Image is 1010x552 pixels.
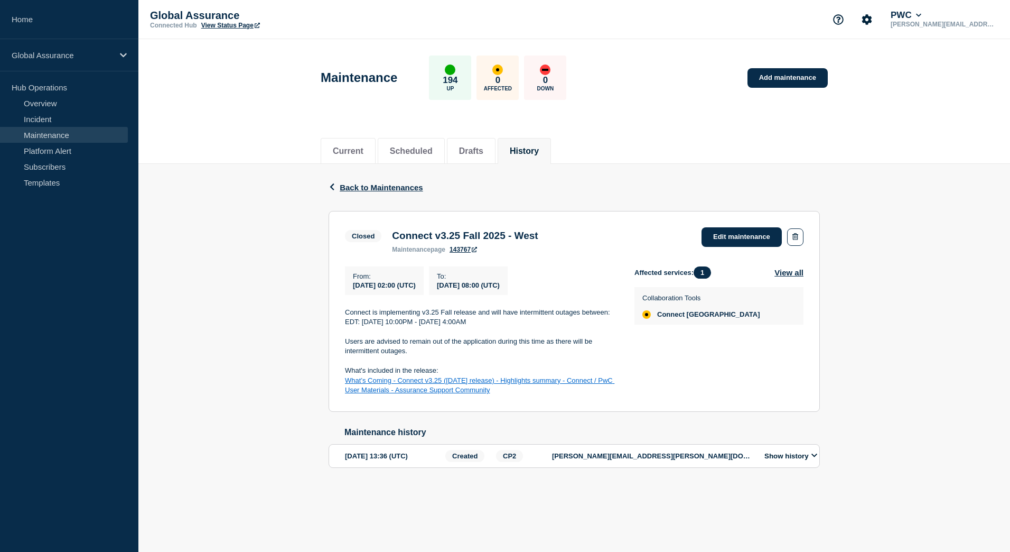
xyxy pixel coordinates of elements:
button: View all [774,266,803,279]
span: [DATE] 08:00 (UTC) [437,281,500,289]
span: Created [445,450,484,462]
div: [DATE] 13:36 (UTC) [345,450,442,462]
button: Show history [761,452,820,461]
p: 0 [495,75,500,86]
span: Back to Maintenances [340,183,423,192]
p: Global Assurance [12,51,113,60]
button: Back to Maintenances [329,183,423,192]
span: maintenance [392,246,431,253]
p: To : [437,272,500,280]
p: From : [353,272,416,280]
a: 143767 [450,246,477,253]
p: [PERSON_NAME][EMAIL_ADDRESS][PERSON_NAME][DOMAIN_NAME] [552,452,753,460]
p: Up [446,86,454,91]
p: Users are advised to remain out of the application during this time as there will be intermittent... [345,337,618,356]
button: Drafts [459,146,483,156]
span: [DATE] 02:00 (UTC) [353,281,416,289]
h2: Maintenance history [344,428,820,437]
button: Current [333,146,363,156]
p: What's included in the release: [345,366,618,375]
p: [PERSON_NAME][EMAIL_ADDRESS][PERSON_NAME][DOMAIN_NAME] [889,21,998,28]
h3: Connect v3.25 Fall 2025 - West [392,230,538,242]
button: History [510,146,539,156]
span: Affected services: [634,266,716,279]
span: Closed [345,230,381,242]
a: Edit maintenance [702,227,782,247]
button: Support [827,8,849,31]
p: Global Assurance [150,10,361,22]
span: 1 [694,266,711,279]
span: CP2 [496,450,523,462]
span: Connect [GEOGRAPHIC_DATA] [657,310,760,319]
p: Connect is implementing v3.25 Fall release and will have intermittent outages between: EDT: [DATE... [345,308,618,327]
p: page [392,246,445,253]
div: affected [492,65,503,75]
a: View Status Page [201,22,260,29]
p: Collaboration Tools [642,294,760,302]
p: 194 [443,75,457,86]
div: up [445,65,455,75]
p: Affected [484,86,512,91]
p: 0 [543,75,548,86]
div: affected [642,310,651,319]
a: Add maintenance [747,68,828,88]
button: Scheduled [390,146,433,156]
a: What’s Coming - Connect v3.25 ([DATE] release) - Highlights summary - Connect / PwC User Material... [345,376,614,394]
h1: Maintenance [321,70,397,85]
p: Down [537,86,554,91]
p: Connected Hub [150,22,197,29]
button: PWC [889,10,923,21]
button: Account settings [856,8,878,31]
div: down [540,65,550,75]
